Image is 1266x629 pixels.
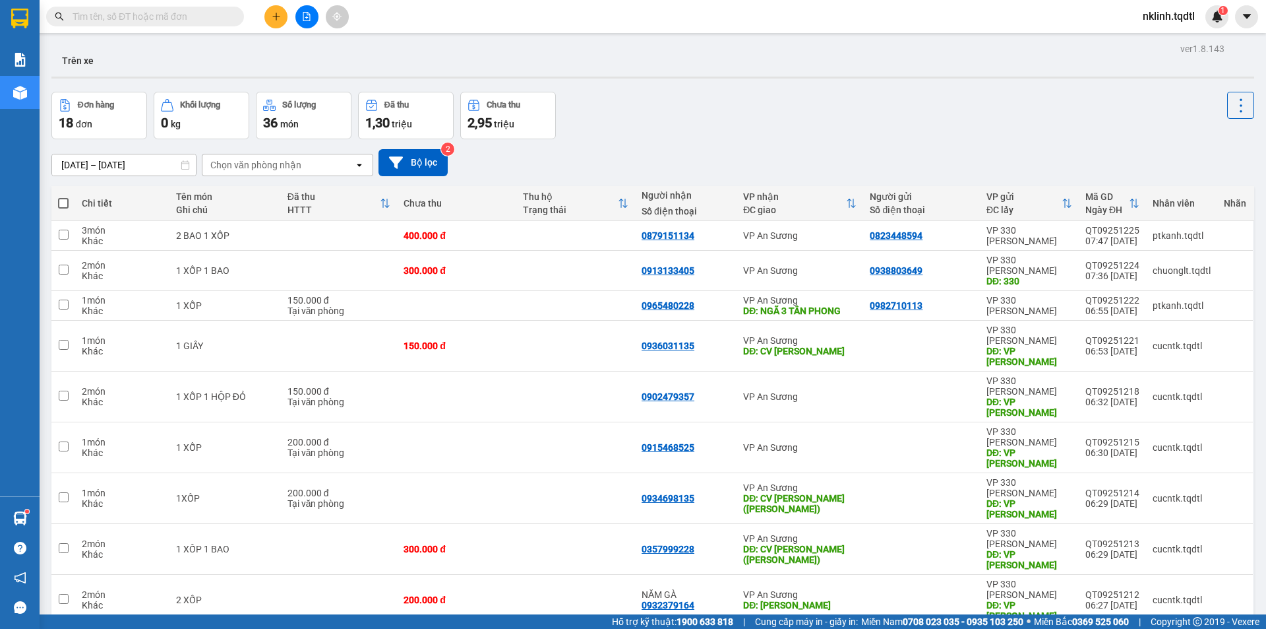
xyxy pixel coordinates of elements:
[358,92,454,139] button: Đã thu1,30 triệu
[1085,589,1139,600] div: QT09251212
[986,426,1072,447] div: VP 330 [PERSON_NAME]
[1085,437,1139,447] div: QT09251215
[1211,11,1223,22] img: icon-new-feature
[642,206,730,216] div: Số điện thoại
[176,442,274,453] div: 1 XỐP
[154,92,249,139] button: Khối lượng0kg
[82,260,163,271] div: 2 món
[743,544,857,565] div: DĐ: CV LINH XUÂN(TOM)
[14,601,26,614] span: message
[1153,595,1211,605] div: cucntk.tqdtl
[986,447,1072,469] div: DĐ: VP LONG HƯNG
[516,186,635,221] th: Toggle SortBy
[986,498,1072,519] div: DĐ: VP LONG HƯNG
[1180,42,1224,56] div: ver 1.8.143
[14,542,26,554] span: question-circle
[743,265,857,276] div: VP An Sương
[82,397,163,407] div: Khác
[737,186,863,221] th: Toggle SortBy
[287,488,391,498] div: 200.000 đ
[1085,386,1139,397] div: QT09251218
[642,341,694,351] div: 0936031135
[642,190,730,201] div: Người nhận
[986,346,1072,367] div: DĐ: VP LONG HƯNG
[282,100,316,110] div: Số lượng
[743,589,857,600] div: VP An Sương
[1085,549,1139,560] div: 06:29 [DATE]
[441,143,454,156] sup: 2
[11,9,28,28] img: logo-vxr
[1085,260,1139,271] div: QT09251224
[986,325,1072,346] div: VP 330 [PERSON_NAME]
[986,376,1072,397] div: VP 330 [PERSON_NAME]
[642,391,694,402] div: 0902479357
[642,544,694,554] div: 0357999228
[1224,198,1246,209] div: Nhãn
[870,205,973,215] div: Số điện thoại
[743,295,857,306] div: VP An Sương
[743,335,857,346] div: VP An Sương
[13,86,27,100] img: warehouse-icon
[642,589,730,600] div: NĂM GÀ
[743,306,857,316] div: DĐ: NGÃ 3 TÂN PHONG
[171,119,181,129] span: kg
[1085,236,1139,246] div: 07:47 [DATE]
[986,528,1072,549] div: VP 330 [PERSON_NAME]
[176,300,274,311] div: 1 XỐP
[1153,544,1211,554] div: cucntk.tqdtl
[404,341,509,351] div: 150.000 đ
[1085,205,1129,215] div: Ngày ĐH
[903,616,1023,627] strong: 0708 023 035 - 0935 103 250
[82,600,163,611] div: Khác
[1153,265,1211,276] div: chuonglt.tqdtl
[25,510,29,513] sup: 1
[642,230,694,241] div: 0879151134
[82,236,163,246] div: Khác
[13,512,27,525] img: warehouse-icon
[404,230,509,241] div: 400.000 đ
[1085,346,1139,356] div: 06:53 [DATE]
[1085,498,1139,509] div: 06:29 [DATE]
[332,12,342,21] span: aim
[82,295,163,306] div: 1 món
[82,271,163,281] div: Khác
[986,477,1072,498] div: VP 330 [PERSON_NAME]
[14,572,26,584] span: notification
[743,600,857,611] div: DĐ: LINH XUÂN
[1219,6,1228,15] sup: 1
[272,12,281,21] span: plus
[264,5,287,28] button: plus
[78,100,114,110] div: Đơn hàng
[743,205,846,215] div: ĐC giao
[326,5,349,28] button: aim
[743,614,745,629] span: |
[1153,391,1211,402] div: cucntk.tqdtl
[1079,186,1146,221] th: Toggle SortBy
[642,442,694,453] div: 0915468525
[404,198,509,209] div: Chưa thu
[302,12,311,21] span: file-add
[378,149,448,176] button: Bộ lọc
[1085,600,1139,611] div: 06:27 [DATE]
[287,397,391,407] div: Tại văn phòng
[287,386,391,397] div: 150.000 đ
[287,191,380,202] div: Đã thu
[1235,5,1258,28] button: caret-down
[870,300,922,311] div: 0982710113
[180,100,220,110] div: Khối lượng
[287,437,391,447] div: 200.000 đ
[743,391,857,402] div: VP An Sương
[743,533,857,544] div: VP An Sương
[287,306,391,316] div: Tại văn phòng
[1153,198,1211,209] div: Nhân viên
[82,549,163,560] div: Khác
[1153,300,1211,311] div: ptkanh.tqdtl
[82,539,163,549] div: 2 món
[161,115,168,131] span: 0
[354,160,365,170] svg: open
[1085,488,1139,498] div: QT09251214
[82,198,163,209] div: Chi tiết
[210,158,301,172] div: Chọn văn phòng nhận
[986,225,1072,246] div: VP 330 [PERSON_NAME]
[460,92,556,139] button: Chưa thu2,95 triệu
